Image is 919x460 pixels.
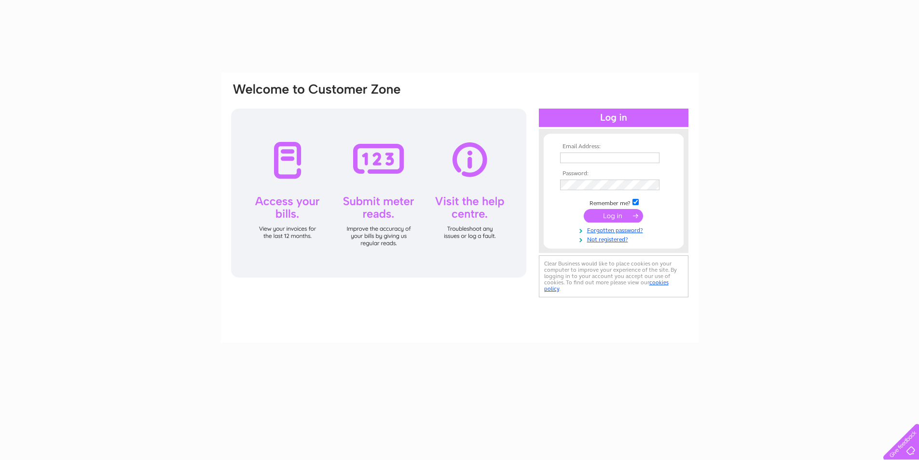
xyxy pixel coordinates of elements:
[560,234,670,243] a: Not registered?
[558,143,670,150] th: Email Address:
[558,170,670,177] th: Password:
[539,255,688,297] div: Clear Business would like to place cookies on your computer to improve your experience of the sit...
[560,225,670,234] a: Forgotten password?
[584,209,643,223] input: Submit
[544,279,669,292] a: cookies policy
[558,197,670,207] td: Remember me?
